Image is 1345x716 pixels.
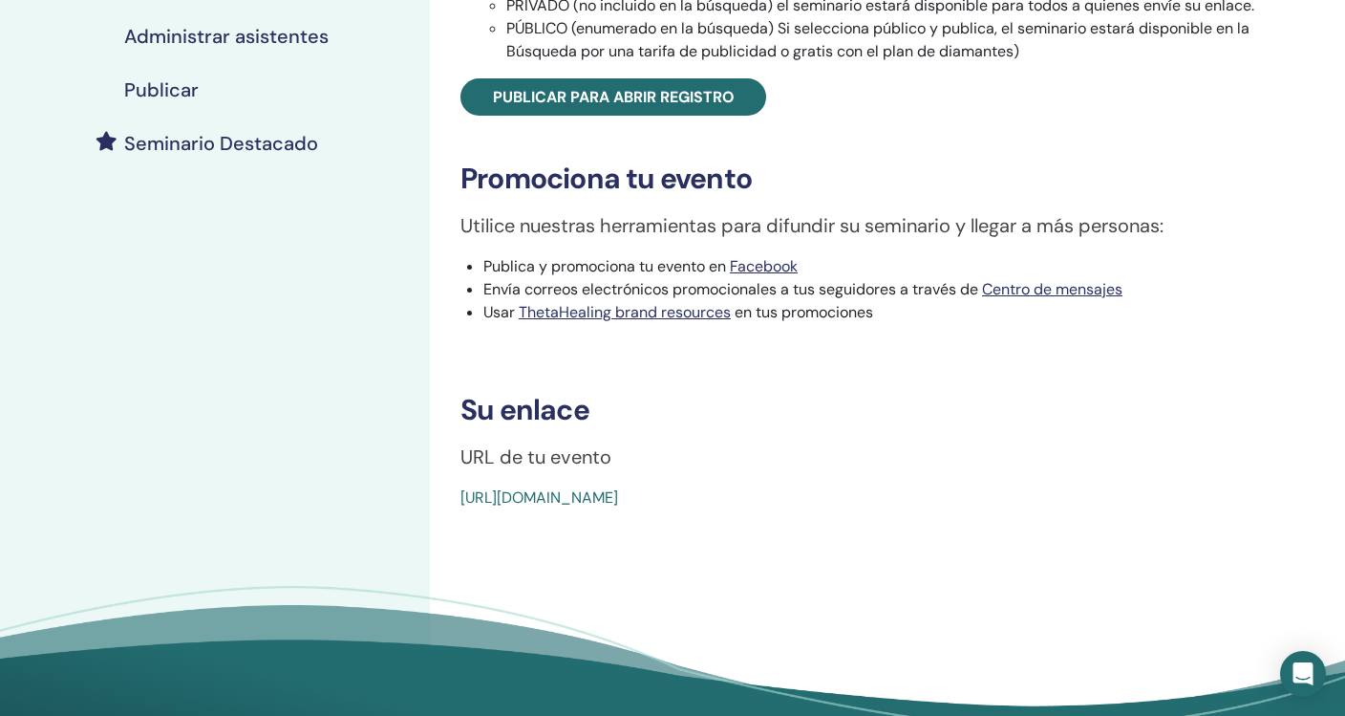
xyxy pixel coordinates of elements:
[460,443,1296,471] p: URL de tu evento
[483,301,1296,324] li: Usar en tus promociones
[483,255,1296,278] li: Publica y promociona tu evento en
[460,393,1296,427] h3: Su enlace
[124,78,199,101] h4: Publicar
[460,211,1296,240] p: Utilice nuestras herramientas para difundir su seminario y llegar a más personas:
[483,278,1296,301] li: Envía correos electrónicos promocionales a tus seguidores a través de
[124,25,329,48] h4: Administrar asistentes
[506,17,1296,63] li: PÚBLICO (enumerado en la búsqueda) Si selecciona público y publica, el seminario estará disponibl...
[493,87,735,107] span: Publicar para abrir registro
[519,302,731,322] a: ThetaHealing brand resources
[460,488,618,508] a: [URL][DOMAIN_NAME]
[1280,651,1326,697] div: Open Intercom Messenger
[982,279,1122,299] a: Centro de mensajes
[460,162,1296,196] h3: Promociona tu evento
[124,132,318,155] h4: Seminario Destacado
[460,78,766,116] a: Publicar para abrir registro
[730,256,798,276] a: Facebook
